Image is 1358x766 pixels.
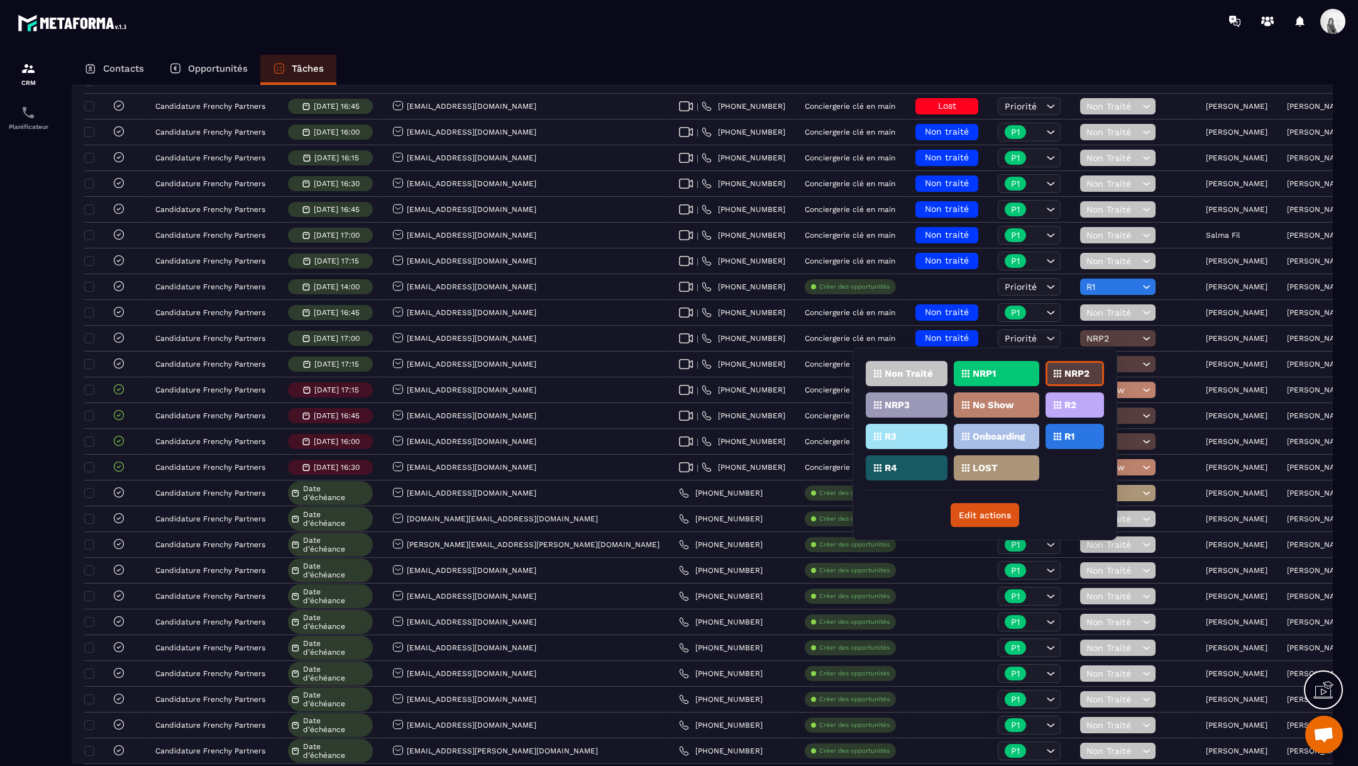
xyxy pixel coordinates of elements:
[819,695,890,704] p: Créer des opportunités
[702,359,785,369] a: [PHONE_NUMBER]
[819,489,890,497] p: Créer des opportunités
[314,411,360,420] p: [DATE] 16:45
[1287,747,1349,755] p: [PERSON_NAME]
[155,334,265,343] p: Candidature Frenchy Partners
[697,360,698,369] span: |
[805,179,895,188] p: Conciergerie clé en main
[303,742,370,760] span: Date d’échéance
[1206,205,1267,214] p: [PERSON_NAME]
[1206,669,1267,678] p: [PERSON_NAME]
[1305,716,1343,753] div: Ouvrir le chat
[18,11,131,35] img: logo
[679,540,763,550] a: [PHONE_NUMBER]
[155,463,265,472] p: Candidature Frenchy Partners
[1206,695,1267,704] p: [PERSON_NAME]
[314,437,360,446] p: [DATE] 16:00
[679,669,763,679] a: [PHONE_NUMBER]
[697,102,698,111] span: |
[925,255,969,265] span: Non traité
[303,510,370,528] span: Date d’échéance
[1086,591,1139,601] span: Non Traité
[1287,128,1349,136] p: [PERSON_NAME]
[697,282,698,292] span: |
[155,128,265,136] p: Candidature Frenchy Partners
[925,178,969,188] span: Non traité
[1086,720,1139,730] span: Non Traité
[1287,411,1349,420] p: [PERSON_NAME]
[702,153,785,163] a: [PHONE_NUMBER]
[702,101,785,111] a: [PHONE_NUMBER]
[303,613,370,631] span: Date d’échéance
[1287,231,1349,240] p: [PERSON_NAME]
[155,386,265,394] p: Candidature Frenchy Partners
[679,488,763,498] a: [PHONE_NUMBER]
[1086,127,1139,137] span: Non Traité
[1206,463,1267,472] p: [PERSON_NAME]
[679,720,763,730] a: [PHONE_NUMBER]
[1287,360,1349,369] p: [PERSON_NAME]
[1206,592,1267,601] p: [PERSON_NAME]
[1287,695,1349,704] p: [PERSON_NAME]
[805,153,895,162] p: Conciergerie clé en main
[314,257,359,265] p: [DATE] 17:15
[314,308,360,317] p: [DATE] 16:45
[973,432,1025,441] p: Onboarding
[819,540,890,549] p: Créer des opportunités
[1206,747,1267,755] p: [PERSON_NAME]
[702,256,785,266] a: [PHONE_NUMBER]
[702,411,785,421] a: [PHONE_NUMBER]
[805,102,895,111] p: Conciergerie clé en main
[702,436,785,447] a: [PHONE_NUMBER]
[1287,514,1349,523] p: [PERSON_NAME]
[1206,411,1267,420] p: [PERSON_NAME]
[155,102,265,111] p: Candidature Frenchy Partners
[1086,746,1139,756] span: Non Traité
[1206,514,1267,523] p: [PERSON_NAME]
[697,386,698,395] span: |
[1287,592,1349,601] p: [PERSON_NAME]
[805,334,895,343] p: Conciergerie clé en main
[1206,179,1267,188] p: [PERSON_NAME]
[155,618,265,626] p: Candidature Frenchy Partners
[1011,592,1020,601] p: P1
[1086,308,1139,318] span: Non Traité
[1206,386,1267,394] p: [PERSON_NAME]
[1011,747,1020,755] p: P1
[702,204,785,214] a: [PHONE_NUMBER]
[819,669,890,678] p: Créer des opportunités
[819,592,890,601] p: Créer des opportunités
[1206,643,1267,652] p: [PERSON_NAME]
[702,127,785,137] a: [PHONE_NUMBER]
[805,386,895,394] p: Conciergerie clé en main
[303,536,370,553] span: Date d’échéance
[1086,565,1139,575] span: Non Traité
[155,695,265,704] p: Candidature Frenchy Partners
[819,643,890,652] p: Créer des opportunités
[697,153,698,163] span: |
[925,230,969,240] span: Non traité
[1011,308,1020,317] p: P1
[702,282,785,292] a: [PHONE_NUMBER]
[303,716,370,734] span: Date d’échéance
[314,463,360,472] p: [DATE] 16:30
[314,282,360,291] p: [DATE] 14:00
[1086,617,1139,627] span: Non Traité
[805,128,895,136] p: Conciergerie clé en main
[697,205,698,214] span: |
[1287,669,1349,678] p: [PERSON_NAME]
[155,643,265,652] p: Candidature Frenchy Partners
[1086,230,1139,240] span: Non Traité
[925,307,969,317] span: Non traité
[805,205,895,214] p: Conciergerie clé en main
[925,204,969,214] span: Non traité
[925,333,969,343] span: Non traité
[805,437,895,446] p: Conciergerie clé en main
[1287,463,1349,472] p: [PERSON_NAME]
[1287,205,1349,214] p: [PERSON_NAME]
[314,128,360,136] p: [DATE] 16:00
[155,360,265,369] p: Candidature Frenchy Partners
[819,566,890,575] p: Créer des opportunités
[679,617,763,627] a: [PHONE_NUMBER]
[1287,437,1349,446] p: [PERSON_NAME]
[819,747,890,755] p: Créer des opportunités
